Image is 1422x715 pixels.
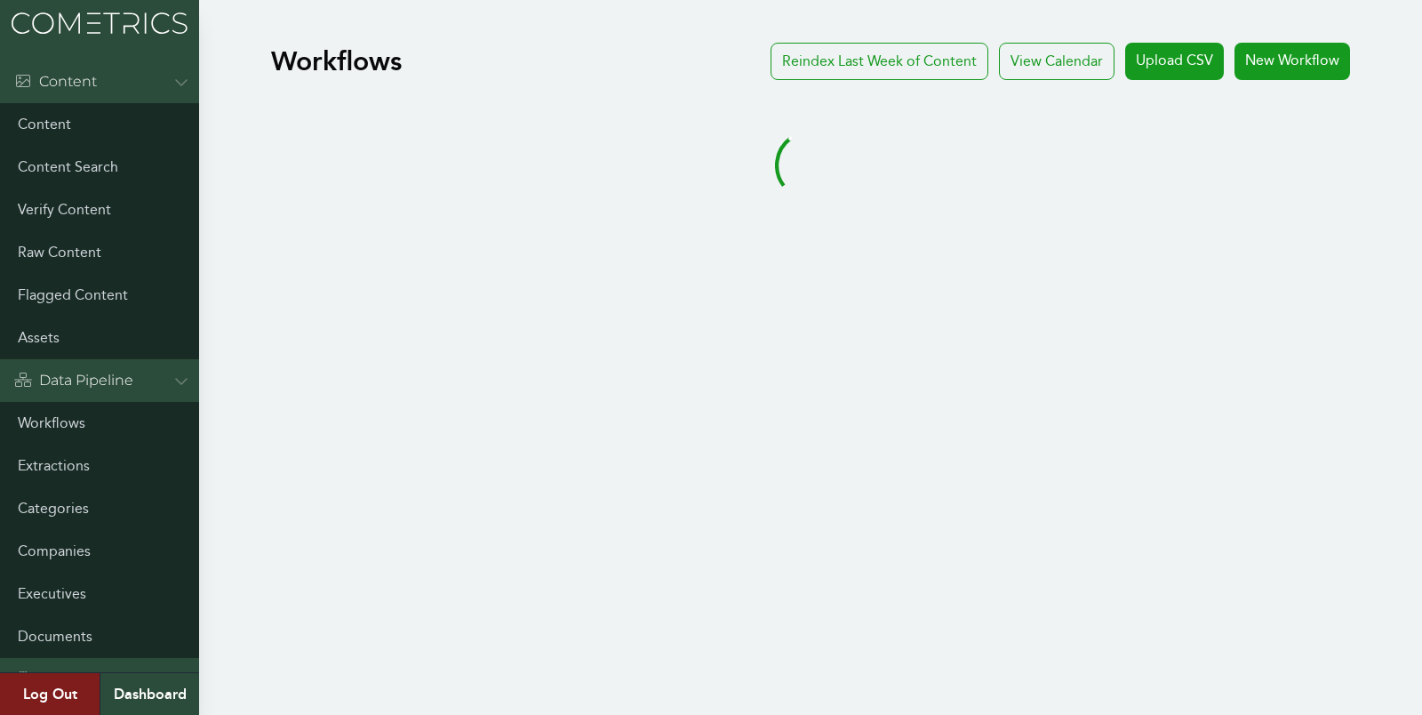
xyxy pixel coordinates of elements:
a: Upload CSV [1125,43,1224,80]
div: Data Pipeline [14,370,133,391]
a: Reindex Last Week of Content [771,43,988,80]
div: Content [14,71,97,92]
div: Admin [14,669,87,690]
div: View Calendar [999,43,1114,80]
a: Dashboard [100,673,199,715]
h1: Workflows [271,45,402,77]
a: New Workflow [1234,43,1350,80]
svg: audio-loading [775,130,846,201]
